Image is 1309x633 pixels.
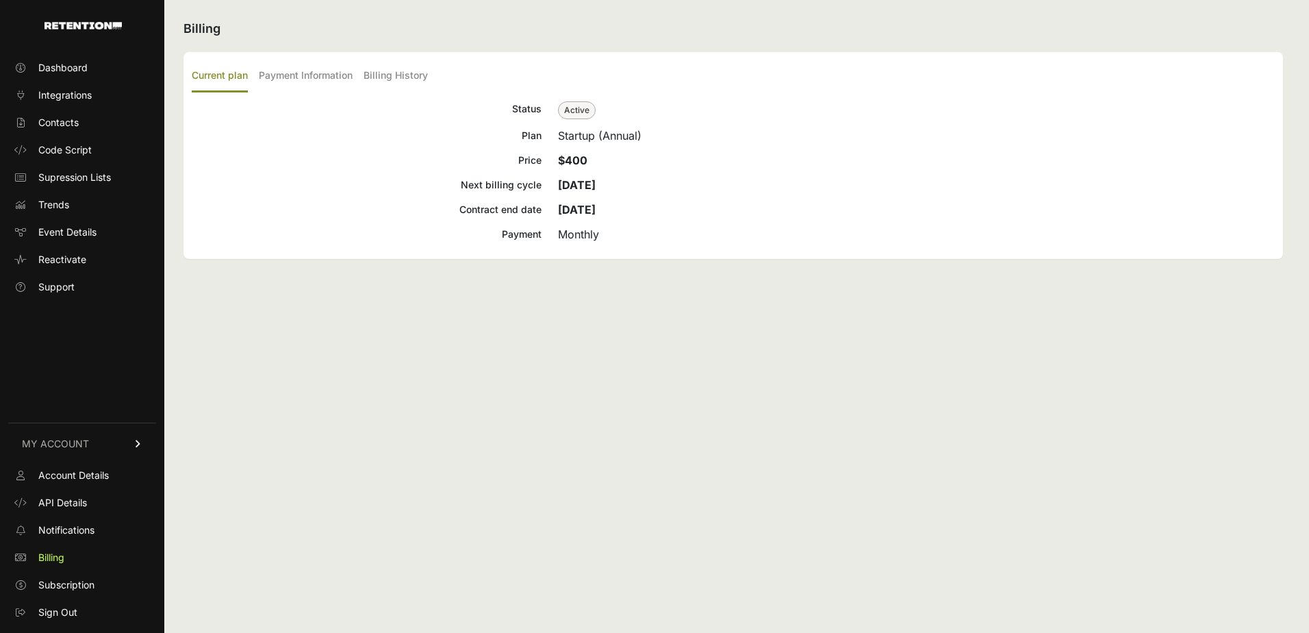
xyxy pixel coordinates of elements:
[38,551,64,564] span: Billing
[558,178,596,192] strong: [DATE]
[8,276,156,298] a: Support
[558,153,587,167] strong: $400
[38,280,75,294] span: Support
[38,143,92,157] span: Code Script
[8,84,156,106] a: Integrations
[38,253,86,266] span: Reactivate
[8,249,156,271] a: Reactivate
[192,177,542,193] div: Next billing cycle
[38,61,88,75] span: Dashboard
[192,226,542,243] div: Payment
[8,166,156,188] a: Supression Lists
[8,57,156,79] a: Dashboard
[8,464,156,486] a: Account Details
[38,225,97,239] span: Event Details
[8,574,156,596] a: Subscription
[8,601,156,623] a: Sign Out
[45,22,122,29] img: Retention.com
[192,152,542,169] div: Price
[364,60,428,92] label: Billing History
[38,469,109,482] span: Account Details
[558,203,596,216] strong: [DATE]
[8,139,156,161] a: Code Script
[8,547,156,569] a: Billing
[38,171,111,184] span: Supression Lists
[259,60,353,92] label: Payment Information
[558,101,596,119] span: Active
[8,492,156,514] a: API Details
[38,606,77,619] span: Sign Out
[38,116,79,129] span: Contacts
[38,88,92,102] span: Integrations
[38,198,69,212] span: Trends
[22,437,89,451] span: MY ACCOUNT
[8,112,156,134] a: Contacts
[558,226,1275,243] div: Monthly
[8,519,156,541] a: Notifications
[8,194,156,216] a: Trends
[192,127,542,144] div: Plan
[558,127,1275,144] div: Startup (Annual)
[183,19,1283,38] h2: Billing
[192,201,542,218] div: Contract end date
[38,578,94,592] span: Subscription
[192,101,542,119] div: Status
[38,523,94,537] span: Notifications
[192,60,248,92] label: Current plan
[8,423,156,464] a: MY ACCOUNT
[38,496,87,510] span: API Details
[8,221,156,243] a: Event Details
